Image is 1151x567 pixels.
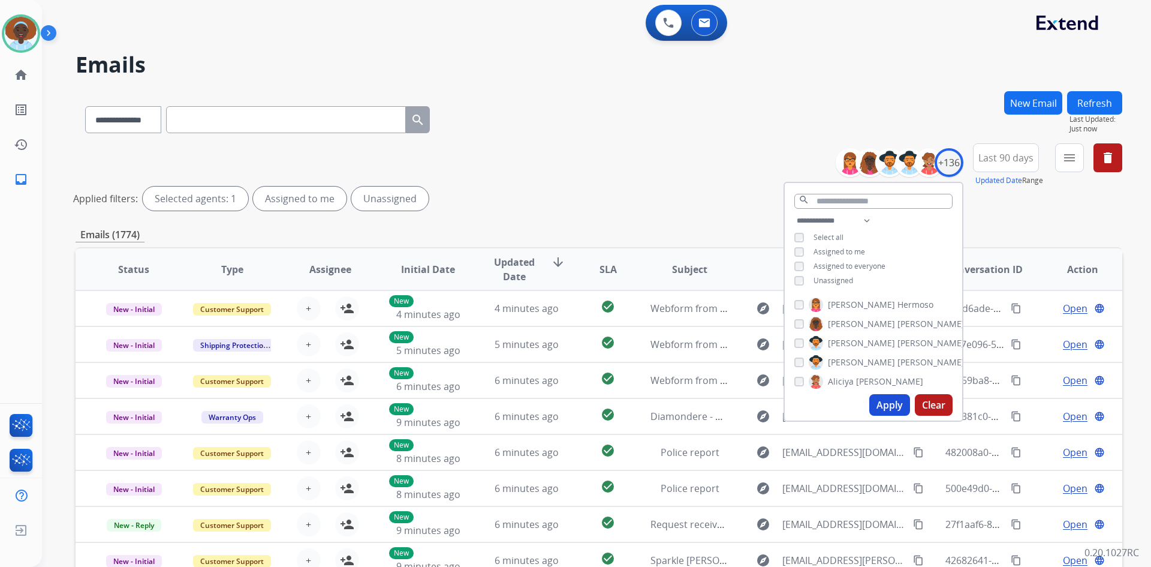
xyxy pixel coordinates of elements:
span: [EMAIL_ADDRESS][DOMAIN_NAME] [782,445,906,460]
span: 42682641-0001-4e22-887a-a101cb6ab4f0 [945,554,1128,567]
mat-icon: language [1094,339,1105,350]
span: + [306,445,311,460]
mat-icon: language [1094,375,1105,386]
mat-icon: person_add [340,301,354,316]
span: + [306,517,311,532]
span: 6 minutes ago [396,380,460,393]
span: + [306,373,311,388]
span: Assigned to everyone [813,261,885,271]
button: + [297,476,321,500]
span: Open [1063,517,1087,532]
h2: Emails [76,53,1122,77]
mat-icon: person_add [340,481,354,496]
p: New [389,403,414,415]
button: + [297,440,321,464]
button: + [297,332,321,356]
mat-icon: content_copy [913,519,924,530]
div: Selected agents: 1 [143,187,248,211]
span: Police report [661,446,719,459]
div: Unassigned [351,187,429,211]
span: [PERSON_NAME] [828,356,895,368]
span: Assignee [309,262,351,277]
span: New - Initial [106,411,162,424]
mat-icon: content_copy [1011,483,1022,494]
span: Open [1063,337,1087,352]
span: 6 minutes ago [495,374,559,387]
mat-icon: check_circle [601,515,615,530]
mat-icon: explore [756,301,770,316]
span: [PERSON_NAME] [856,376,923,388]
button: + [297,512,321,536]
span: Open [1063,373,1087,388]
span: Type [221,262,243,277]
span: 6 minutes ago [495,554,559,567]
span: Shipping Protection [193,339,275,352]
mat-icon: content_copy [1011,555,1022,566]
span: Subject [672,262,707,277]
button: + [297,368,321,392]
span: Initial Date [401,262,455,277]
span: + [306,409,311,424]
span: 8 minutes ago [396,488,460,501]
span: Open [1063,481,1087,496]
p: New [389,547,414,559]
span: Open [1063,445,1087,460]
span: 4 minutes ago [495,302,559,315]
button: Last 90 days [973,143,1039,172]
mat-icon: language [1094,519,1105,530]
span: Webform from [EMAIL_ADDRESS][DOMAIN_NAME] on [DATE] [650,338,922,351]
mat-icon: explore [756,445,770,460]
span: 9 minutes ago [396,524,460,537]
span: Status [118,262,149,277]
span: SLA [599,262,617,277]
span: Open [1063,301,1087,316]
span: [PERSON_NAME][EMAIL_ADDRESS][PERSON_NAME][DOMAIN_NAME] [782,373,906,388]
mat-icon: explore [756,337,770,352]
mat-icon: content_copy [913,447,924,458]
mat-icon: check_circle [601,335,615,350]
img: avatar [4,17,38,50]
mat-icon: content_copy [913,483,924,494]
span: Customer Support [193,375,271,388]
p: New [389,331,414,343]
span: 5 minutes ago [495,338,559,351]
span: 6 minutes ago [495,482,559,495]
span: Select all [813,232,843,242]
mat-icon: search [411,113,425,127]
p: New [389,475,414,487]
p: Applied filters: [73,191,138,206]
div: Assigned to me [253,187,346,211]
mat-icon: explore [756,409,770,424]
mat-icon: list_alt [14,103,28,117]
p: New [389,367,414,379]
button: + [297,296,321,320]
span: Customer Support [193,447,271,460]
span: [PERSON_NAME][EMAIL_ADDRESS][PERSON_NAME][DOMAIN_NAME] [782,409,906,424]
span: Customer Support [193,303,271,316]
span: New - Reply [107,519,161,532]
mat-icon: menu [1062,151,1077,165]
span: [EMAIL_ADDRESS][DOMAIN_NAME] [782,337,906,352]
span: [PERSON_NAME] [897,337,965,349]
span: Customer Support [193,519,271,532]
button: Updated Date [975,176,1022,185]
mat-icon: inbox [14,172,28,187]
mat-icon: history [14,137,28,152]
span: Sparkle [PERSON_NAME] police report [650,554,822,567]
p: New [389,511,414,523]
mat-icon: home [14,68,28,82]
span: Open [1063,409,1087,424]
mat-icon: check_circle [601,371,615,386]
span: New - Initial [106,483,162,496]
span: New - Initial [106,303,162,316]
span: Last Updated: [1069,115,1122,124]
mat-icon: person_add [340,409,354,424]
span: 6 minutes ago [495,518,559,531]
span: Warranty Ops [201,411,263,424]
button: Apply [869,394,910,416]
span: Customer Support [193,483,271,496]
mat-icon: content_copy [1011,411,1022,422]
mat-icon: language [1094,555,1105,566]
span: Assigned to me [813,247,865,257]
button: Refresh [1067,91,1122,115]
